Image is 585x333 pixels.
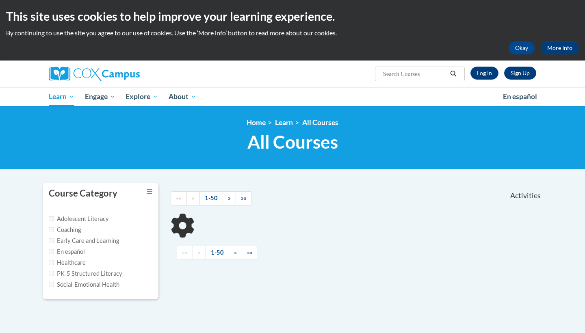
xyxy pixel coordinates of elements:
label: Early Care and Learning [49,236,119,245]
span: About [169,92,196,102]
span: En español [503,92,537,101]
h3: Course Category [49,187,117,200]
span: » [228,195,231,201]
a: About [163,87,201,106]
a: Begining [171,191,187,205]
a: En español [498,88,542,105]
span: Explore [126,92,158,102]
a: Home [247,118,266,127]
input: Search Courses [382,69,447,79]
span: «« [182,249,188,256]
a: More Info [541,41,579,54]
label: PK-5 Structured Literacy [49,269,122,278]
a: Cox Campus [49,67,203,81]
span: Learn [49,92,74,102]
span: Activities [510,191,541,200]
img: Cox Campus [49,67,140,81]
a: End [242,246,258,260]
button: Search [447,69,459,79]
a: Begining [177,246,193,260]
input: Checkbox for Options [49,271,54,276]
label: Coaching [49,225,81,234]
a: Learn [275,118,293,127]
span: »» [241,195,247,201]
span: All Courses [247,131,338,153]
a: All Courses [302,118,338,127]
a: 1-50 [199,191,223,205]
input: Checkbox for Options [49,227,54,232]
a: Explore [120,87,163,106]
input: Checkbox for Options [49,249,54,254]
span: Engage [85,92,115,102]
a: End [236,191,252,205]
label: En español [49,247,85,256]
label: Healthcare [49,258,86,267]
p: By continuing to use the site you agree to our use of cookies. Use the ‘More info’ button to read... [6,28,579,37]
input: Checkbox for Options [49,260,54,265]
a: Previous [193,246,206,260]
span: » [234,249,237,256]
a: 1-50 [206,246,229,260]
span: «« [176,195,182,201]
input: Checkbox for Options [49,238,54,243]
h2: This site uses cookies to help improve your learning experience. [6,8,579,24]
a: Next [229,246,242,260]
a: Engage [80,87,121,106]
a: Learn [43,87,80,106]
a: Log In [470,67,498,80]
div: Main menu [37,87,548,106]
button: Okay [509,41,535,54]
a: Previous [186,191,200,205]
span: « [192,195,195,201]
span: »» [247,249,253,256]
input: Checkbox for Options [49,216,54,221]
input: Checkbox for Options [49,282,54,287]
a: Next [223,191,236,205]
label: Social-Emotional Health [49,280,119,289]
label: Adolescent Literacy [49,214,109,223]
a: Register [504,67,536,80]
span: « [198,249,201,256]
a: Toggle collapse [147,187,152,196]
